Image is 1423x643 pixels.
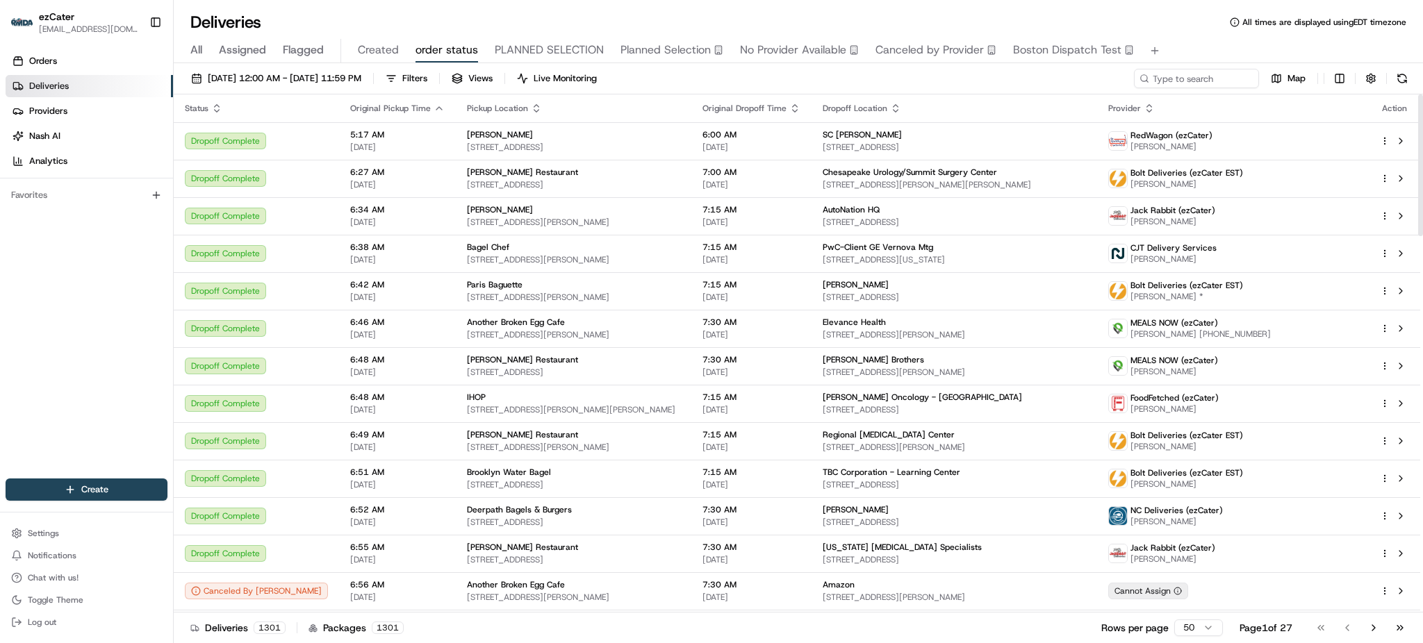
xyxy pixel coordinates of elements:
span: 6:34 AM [350,204,445,215]
a: Analytics [6,150,173,172]
span: Regional [MEDICAL_DATA] Center [823,429,955,440]
span: 5:17 AM [350,129,445,140]
span: NC Deliveries (ezCater) [1130,505,1223,516]
span: 7:15 AM [702,467,800,478]
span: [PERSON_NAME] Brothers [823,354,924,365]
img: jack_rabbit_logo.png [1109,544,1127,562]
span: 7:30 AM [702,542,800,553]
a: Orders [6,50,173,72]
span: [DATE] [702,142,800,153]
span: IHOP [467,392,486,403]
span: [DATE] [350,217,445,228]
span: [DATE] [350,517,445,528]
span: [DATE] [702,367,800,378]
div: 1301 [372,621,404,634]
span: 7:15 AM [702,429,800,440]
span: Analytics [29,155,67,167]
span: [STREET_ADDRESS][PERSON_NAME] [467,254,680,265]
span: 7:15 AM [702,392,800,403]
span: order status [416,42,478,58]
span: [STREET_ADDRESS][PERSON_NAME][PERSON_NAME] [823,179,1086,190]
span: [STREET_ADDRESS][PERSON_NAME][PERSON_NAME] [467,404,680,415]
img: Nash [14,14,42,42]
span: 6:46 AM [350,317,445,328]
span: [DATE] [702,404,800,415]
span: Jack Rabbit (ezCater) [1130,205,1215,216]
span: [DATE] [350,179,445,190]
span: [DATE] [350,479,445,490]
span: [PERSON_NAME] Oncology - [GEOGRAPHIC_DATA] [823,392,1022,403]
span: [PERSON_NAME] * [1130,291,1243,302]
span: 6:51 AM [350,467,445,478]
span: AutoNation HQ [823,204,880,215]
span: [DATE] [702,292,800,303]
span: [STREET_ADDRESS] [823,479,1086,490]
span: [STREET_ADDRESS] [467,367,680,378]
span: [PERSON_NAME] [1130,516,1223,527]
span: Pickup Location [467,103,528,114]
span: API Documentation [131,201,223,215]
span: Deliveries [29,80,69,92]
h1: Deliveries [190,11,261,33]
span: Provider [1108,103,1141,114]
span: [STREET_ADDRESS] [467,142,680,153]
button: [DATE] 12:00 AM - [DATE] 11:59 PM [185,69,368,88]
span: [STREET_ADDRESS][PERSON_NAME] [467,442,680,453]
span: Notifications [28,550,76,561]
span: [STREET_ADDRESS][PERSON_NAME] [823,367,1086,378]
img: jack_rabbit_logo.png [1109,207,1127,225]
button: Views [445,69,499,88]
span: 6:48 AM [350,354,445,365]
span: [STREET_ADDRESS][PERSON_NAME] [467,329,680,340]
button: ezCaterezCater[EMAIL_ADDRESS][DOMAIN_NAME] [6,6,144,39]
span: [STREET_ADDRESS] [467,479,680,490]
input: Type to search [1134,69,1259,88]
span: [DATE] [350,442,445,453]
img: melas_now_logo.png [1109,357,1127,375]
span: [DATE] [350,329,445,340]
span: [US_STATE] [MEDICAL_DATA] Specialists [823,542,982,553]
span: SC [PERSON_NAME] [823,129,902,140]
span: [PERSON_NAME] Restaurant [467,429,578,440]
a: Powered byPylon [98,235,168,246]
span: [DATE] [350,404,445,415]
span: 7:30 AM [702,317,800,328]
span: [DATE] [702,479,800,490]
span: [DATE] [702,329,800,340]
span: [STREET_ADDRESS] [823,404,1086,415]
span: 7:15 AM [702,204,800,215]
div: Deliveries [190,621,286,635]
span: Log out [28,617,56,628]
img: bolt_logo.png [1109,469,1127,487]
button: Canceled By [PERSON_NAME] [185,583,328,599]
span: Create [81,483,108,496]
button: [EMAIL_ADDRESS][DOMAIN_NAME] [39,24,138,35]
button: Notifications [6,546,167,565]
img: bolt_logo.png [1109,282,1127,300]
span: [STREET_ADDRESS][PERSON_NAME] [467,592,680,603]
span: Original Pickup Time [350,103,431,114]
span: RedWagon (ezCater) [1130,130,1212,141]
span: [STREET_ADDRESS] [823,142,1086,153]
span: [PERSON_NAME] [467,129,533,140]
img: bolt_logo.png [1109,432,1127,450]
span: [PERSON_NAME] [467,204,533,215]
span: [STREET_ADDRESS] [467,179,680,190]
span: Chesapeake Urology/Summit Surgery Center [823,167,997,178]
img: FoodFetched.jpg [1109,394,1127,412]
span: [PERSON_NAME] [823,504,889,515]
a: Nash AI [6,125,173,147]
span: [STREET_ADDRESS] [823,517,1086,528]
span: Brooklyn Water Bagel [467,467,551,478]
span: [STREET_ADDRESS][PERSON_NAME] [823,329,1086,340]
span: [PERSON_NAME] [1130,253,1217,265]
p: Rows per page [1101,621,1169,635]
span: All times are displayed using EDT timezone [1242,17,1406,28]
span: [PERSON_NAME] [1130,141,1212,152]
span: Planned Selection [620,42,711,58]
span: [STREET_ADDRESS] [823,292,1086,303]
button: Map [1265,69,1312,88]
span: [DATE] [702,217,800,228]
span: [PERSON_NAME] Restaurant [467,542,578,553]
